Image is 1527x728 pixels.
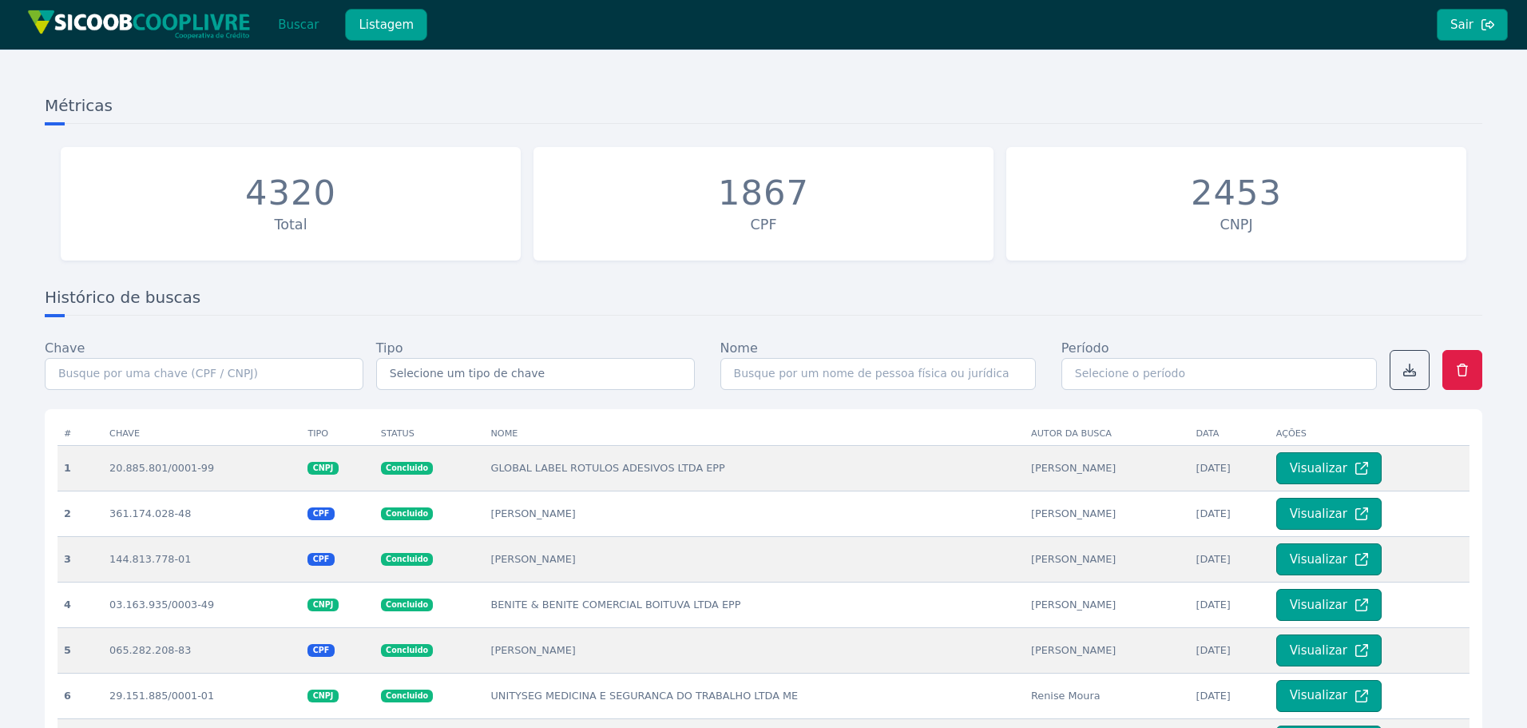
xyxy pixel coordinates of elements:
td: [PERSON_NAME] [484,491,1025,536]
td: [PERSON_NAME] [1025,582,1190,627]
td: 20.885.801/0001-99 [103,445,301,491]
span: Concluido [381,507,433,520]
button: Listagem [345,9,427,41]
span: Concluido [381,644,433,657]
button: Visualizar [1276,589,1382,621]
td: [PERSON_NAME] [1025,627,1190,673]
td: [DATE] [1190,673,1270,718]
label: Nome [720,339,758,358]
button: Buscar [264,9,332,41]
td: UNITYSEG MEDICINA E SEGURANCA DO TRABALHO LTDA ME [484,673,1025,718]
button: Visualizar [1276,680,1382,712]
button: Visualizar [1276,498,1382,530]
th: Data [1190,422,1270,446]
th: Status [375,422,485,446]
td: [PERSON_NAME] [484,627,1025,673]
td: Renise Moura [1025,673,1190,718]
span: Concluido [381,553,433,566]
th: Chave [103,422,301,446]
td: [DATE] [1190,627,1270,673]
th: Autor da busca [1025,422,1190,446]
span: CPF [307,507,334,520]
span: Concluido [381,462,433,475]
td: [DATE] [1190,536,1270,582]
th: Ações [1270,422,1469,446]
button: Sair [1437,9,1508,41]
td: 03.163.935/0003-49 [103,582,301,627]
th: # [58,422,103,446]
label: Tipo [376,339,403,358]
th: 1 [58,445,103,491]
td: [DATE] [1190,491,1270,536]
td: [PERSON_NAME] [1025,445,1190,491]
th: Tipo [301,422,374,446]
td: [DATE] [1190,582,1270,627]
td: BENITE & BENITE COMERCIAL BOITUVA LTDA EPP [484,582,1025,627]
label: Período [1061,339,1109,358]
h3: Métricas [45,94,1482,124]
span: CPF [307,644,334,657]
th: 5 [58,627,103,673]
button: Visualizar [1276,452,1382,484]
h3: Histórico de buscas [45,286,1482,316]
input: Busque por um nome de pessoa física ou jurídica [720,358,1036,390]
td: [DATE] [1190,445,1270,491]
td: 361.174.028-48 [103,491,301,536]
th: 2 [58,491,103,536]
td: 144.813.778-01 [103,536,301,582]
input: Busque por uma chave (CPF / CNPJ) [45,358,363,390]
td: [PERSON_NAME] [1025,536,1190,582]
button: Visualizar [1276,543,1382,575]
input: Selecione o período [1061,358,1377,390]
span: CNPJ [307,690,338,702]
div: 1867 [718,173,809,214]
th: Nome [484,422,1025,446]
span: CNPJ [307,599,338,611]
img: img/sicoob_cooplivre.png [27,10,251,39]
div: 2453 [1191,173,1282,214]
td: 29.151.885/0001-01 [103,673,301,718]
span: CNPJ [307,462,338,475]
div: CPF [541,214,986,235]
td: 065.282.208-83 [103,627,301,673]
td: [PERSON_NAME] [1025,491,1190,536]
td: GLOBAL LABEL ROTULOS ADESIVOS LTDA EPP [484,445,1025,491]
th: 4 [58,582,103,627]
th: 3 [58,536,103,582]
button: Visualizar [1276,635,1382,666]
td: [PERSON_NAME] [484,536,1025,582]
div: Total [69,214,513,235]
th: 6 [58,673,103,718]
span: Concluido [381,599,433,611]
label: Chave [45,339,85,358]
span: CPF [307,553,334,566]
div: CNPJ [1014,214,1458,235]
span: Concluido [381,690,433,702]
div: 4320 [245,173,336,214]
